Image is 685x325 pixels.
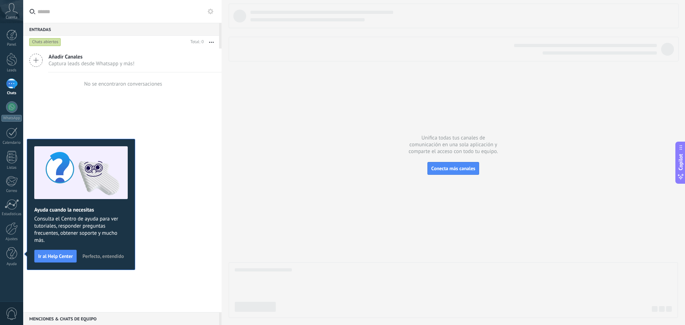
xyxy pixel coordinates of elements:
div: Estadísticas [1,212,22,217]
h2: Ayuda cuando la necesitas [34,207,128,213]
span: Perfecto, entendido [82,254,124,259]
div: Chats [1,91,22,96]
button: Conecta más canales [427,162,479,175]
span: Consulta el Centro de ayuda para ver tutoriales, responder preguntas frecuentes, obtener soporte ... [34,215,128,244]
div: Ayuda [1,262,22,266]
div: No se encontraron conversaciones [84,81,162,87]
div: WhatsApp [1,115,22,122]
span: Conecta más canales [431,165,475,172]
div: Correo [1,189,22,193]
span: Añadir Canales [49,54,135,60]
div: Entradas [23,23,219,36]
button: Ir al Help Center [34,250,77,263]
span: Cuenta [6,15,17,20]
span: Copilot [677,154,684,170]
div: Total: 0 [188,39,204,46]
div: Ajustes [1,237,22,242]
div: Listas [1,166,22,170]
div: Leads [1,68,22,73]
button: Perfecto, entendido [79,251,127,261]
div: Calendario [1,141,22,145]
div: Chats abiertos [29,38,61,46]
span: Ir al Help Center [38,254,73,259]
div: Panel [1,42,22,47]
span: Captura leads desde Whatsapp y más! [49,60,135,67]
div: Menciones & Chats de equipo [23,312,219,325]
